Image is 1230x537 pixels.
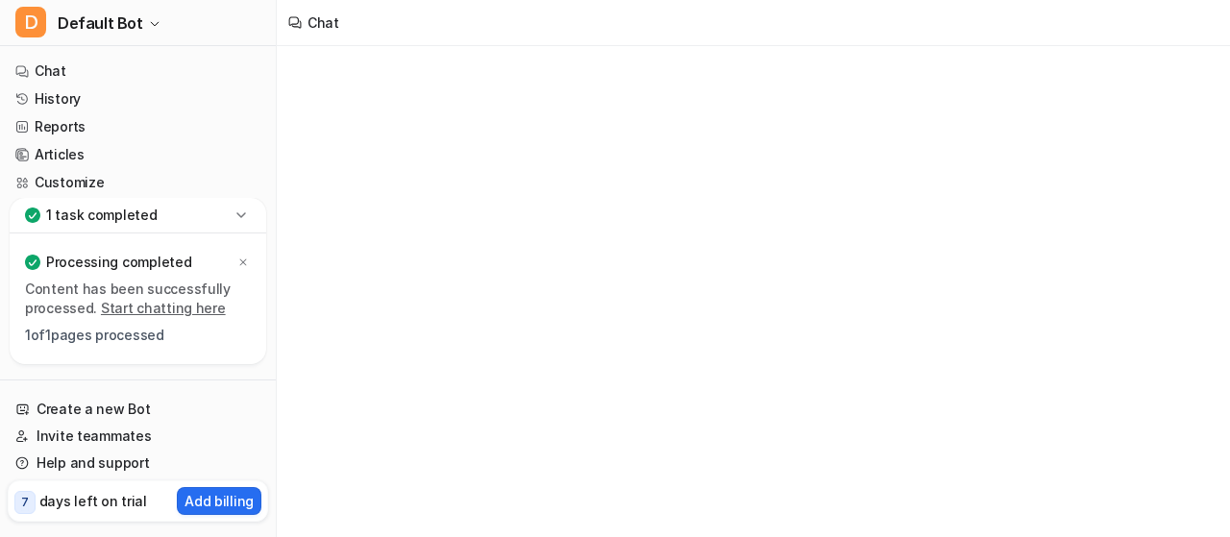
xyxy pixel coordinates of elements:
p: 1 task completed [46,206,158,225]
a: Invite teammates [8,423,268,450]
div: Chat [307,12,339,33]
span: Default Bot [58,10,143,37]
a: Chat [8,58,268,85]
span: D [15,7,46,37]
p: 7 [21,494,29,511]
p: days left on trial [39,491,147,511]
p: Content has been successfully processed. [25,280,251,318]
a: Start chatting here [101,300,226,316]
a: Help and support [8,450,268,476]
button: Add billing [177,487,261,515]
a: Articles [8,141,268,168]
p: Add billing [184,491,254,511]
a: Customize [8,169,268,196]
p: Processing completed [46,253,191,272]
p: 1 of 1 pages processed [25,326,251,345]
a: Reports [8,113,268,140]
a: Create a new Bot [8,396,268,423]
a: History [8,85,268,112]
